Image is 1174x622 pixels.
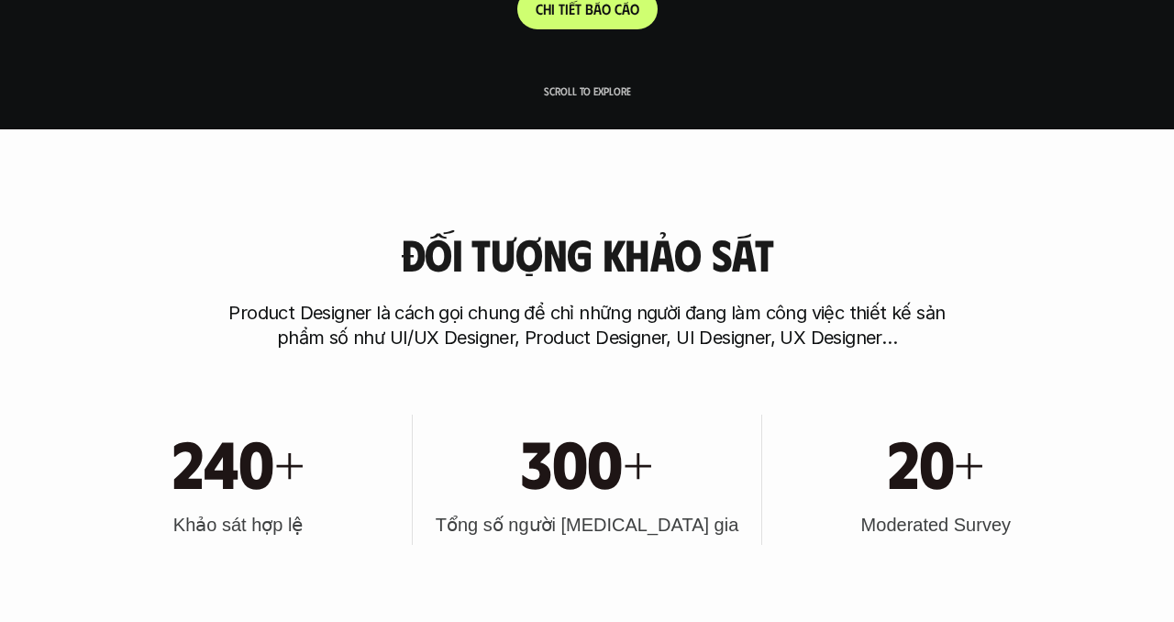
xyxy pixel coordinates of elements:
h1: 20+ [888,422,984,501]
p: Scroll to explore [544,84,631,97]
h3: Tổng số người [MEDICAL_DATA] gia [436,512,739,538]
p: Product Designer là cách gọi chung để chỉ những người đang làm công việc thiết kế sản phẩm số như... [220,301,954,350]
h3: Moderated Survey [861,512,1011,538]
h1: 240+ [172,422,304,501]
h3: Đối tượng khảo sát [401,230,773,279]
h3: Khảo sát hợp lệ [173,512,304,538]
h1: 300+ [521,422,652,501]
